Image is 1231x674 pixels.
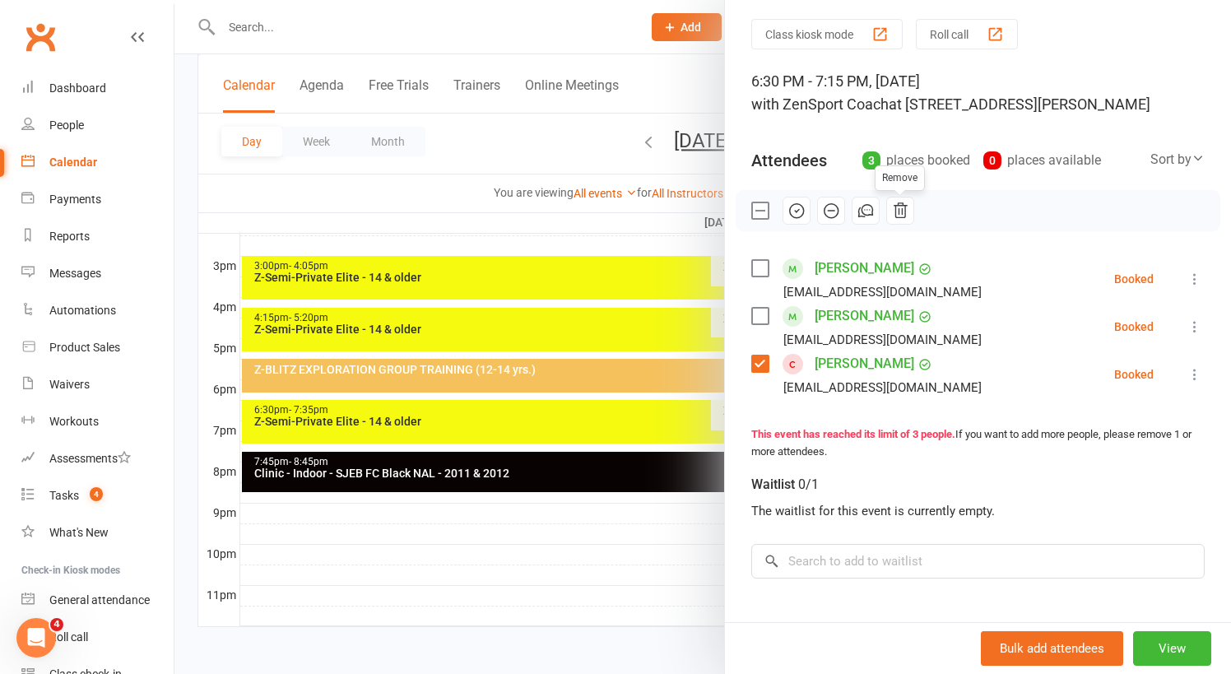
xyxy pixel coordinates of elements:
div: Assessments [49,452,131,465]
a: Automations [21,292,174,329]
div: Booked [1114,273,1154,285]
div: Waivers [49,378,90,391]
div: Waitlist [751,473,819,496]
a: Waivers [21,366,174,403]
button: View [1133,631,1211,666]
div: Calendar [49,156,97,169]
div: 0 [983,151,1001,170]
div: Messages [49,267,101,280]
iframe: Intercom live chat [16,618,56,658]
div: Remove [875,165,925,191]
div: Payments [49,193,101,206]
span: 4 [90,487,103,501]
span: at [STREET_ADDRESS][PERSON_NAME] [889,95,1150,113]
div: Reports [49,230,90,243]
div: Attendees [751,149,827,172]
a: Tasks 4 [21,477,174,514]
div: General attendance [49,593,150,607]
div: 6:30 PM - 7:15 PM, [DATE] [751,70,1205,116]
span: with ZenSport Coach [751,95,889,113]
div: The waitlist for this event is currently empty. [751,501,1205,521]
span: 4 [50,618,63,631]
a: Messages [21,255,174,292]
div: [EMAIL_ADDRESS][DOMAIN_NAME] [783,329,982,351]
div: places booked [862,149,970,172]
div: If you want to add more people, please remove 1 or more attendees. [751,426,1205,461]
button: Class kiosk mode [751,19,903,49]
a: [PERSON_NAME] [815,255,914,281]
div: 0/1 [798,473,819,496]
div: [EMAIL_ADDRESS][DOMAIN_NAME] [783,377,982,398]
a: Product Sales [21,329,174,366]
div: [EMAIL_ADDRESS][DOMAIN_NAME] [783,281,982,303]
a: Workouts [21,403,174,440]
div: Dashboard [49,81,106,95]
a: Calendar [21,144,174,181]
a: Dashboard [21,70,174,107]
input: Search to add to waitlist [751,544,1205,579]
div: What's New [49,526,109,539]
a: Payments [21,181,174,218]
strong: This event has reached its limit of 3 people. [751,428,955,440]
a: Clubworx [20,16,61,58]
div: Automations [49,304,116,317]
div: Workouts [49,415,99,428]
div: Sort by [1150,149,1205,170]
div: People [49,119,84,132]
div: 3 [862,151,880,170]
a: Roll call [21,619,174,656]
div: Booked [1114,369,1154,380]
a: Assessments [21,440,174,477]
a: Reports [21,218,174,255]
a: [PERSON_NAME] [815,303,914,329]
a: General attendance kiosk mode [21,582,174,619]
div: Booked [1114,321,1154,332]
button: Bulk add attendees [981,631,1123,666]
div: Tasks [49,489,79,502]
div: places available [983,149,1101,172]
div: Roll call [49,630,88,644]
div: Product Sales [49,341,120,354]
a: [PERSON_NAME] [815,351,914,377]
a: What's New [21,514,174,551]
button: Roll call [916,19,1018,49]
a: People [21,107,174,144]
